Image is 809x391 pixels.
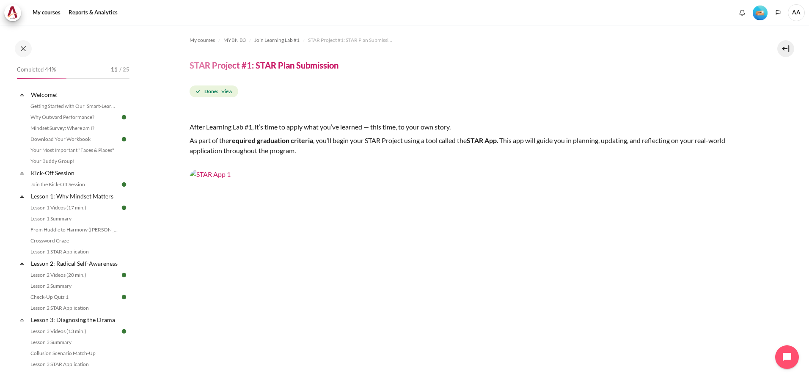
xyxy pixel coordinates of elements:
[254,36,300,44] span: Join Learning Lab #1
[111,66,118,74] span: 11
[28,303,120,313] a: Lesson 2 STAR Application
[28,281,120,291] a: Lesson 2 Summary
[753,6,768,20] img: Level #2
[28,359,120,369] a: Lesson 3 STAR Application
[223,36,246,44] span: MYBN B3
[30,89,120,100] a: Welcome!
[190,33,749,47] nav: Navigation bar
[772,6,784,19] button: Languages
[18,91,26,99] span: Collapse
[120,293,128,301] img: Done
[17,78,66,79] div: 44%
[4,4,25,21] a: Architeck Architeck
[190,84,240,99] div: Completion requirements for STAR Project #1: STAR Plan Submission
[18,259,26,268] span: Collapse
[28,112,120,122] a: Why Outward Performance?
[17,66,56,74] span: Completed 44%
[190,60,338,71] h4: STAR Project #1: STAR Plan Submission
[120,204,128,212] img: Done
[28,236,120,246] a: Crossword Craze
[190,135,749,156] p: As part of the , you’ll begin your STAR Project using a tool called the . This app will guide you...
[28,225,120,235] a: From Huddle to Harmony ([PERSON_NAME]'s Story)
[28,179,120,190] a: Join the Kick-Off Session
[28,348,120,358] a: Collusion Scenario Match-Up
[28,156,120,166] a: Your Buddy Group!
[30,190,120,202] a: Lesson 1: Why Mindset Matters
[28,101,120,111] a: Getting Started with Our 'Smart-Learning' Platform
[119,66,129,74] span: / 25
[229,136,313,144] strong: required graduation criteria
[120,135,128,143] img: Done
[254,35,300,45] a: Join Learning Lab #1
[120,181,128,188] img: Done
[18,192,26,201] span: Collapse
[30,167,120,179] a: Kick-Off Session
[18,316,26,324] span: Collapse
[28,203,120,213] a: Lesson 1 Videos (17 min.)
[308,35,393,45] a: STAR Project #1: STAR Plan Submission
[28,123,120,133] a: Mindset Survey: Where am I?
[66,4,121,21] a: Reports & Analytics
[28,337,120,347] a: Lesson 3 Summary
[120,271,128,279] img: Done
[120,113,128,121] img: Done
[28,247,120,257] a: Lesson 1 STAR Application
[467,136,497,144] strong: STAR App
[753,5,768,20] div: Level #2
[749,5,771,20] a: Level #2
[788,4,805,21] span: AA
[28,270,120,280] a: Lesson 2 Videos (20 min.)
[221,88,232,95] span: View
[30,4,63,21] a: My courses
[30,258,120,269] a: Lesson 2: Radical Self-Awareness
[28,292,120,302] a: Check-Up Quiz 1
[190,36,215,44] span: My courses
[204,88,218,95] strong: Done:
[28,326,120,336] a: Lesson 3 Videos (13 min.)
[736,6,748,19] div: Show notification window with no new notifications
[28,214,120,224] a: Lesson 1 Summary
[30,314,120,325] a: Lesson 3: Diagnosing the Drama
[788,4,805,21] a: User menu
[120,328,128,335] img: Done
[190,122,749,132] p: After Learning Lab #1, it’s time to apply what you’ve learned — this time, to your own story.
[223,35,246,45] a: MYBN B3
[190,35,215,45] a: My courses
[18,169,26,177] span: Collapse
[308,36,393,44] span: STAR Project #1: STAR Plan Submission
[28,134,120,144] a: Download Your Workbook
[7,6,19,19] img: Architeck
[28,145,120,155] a: Your Most Important "Faces & Places"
